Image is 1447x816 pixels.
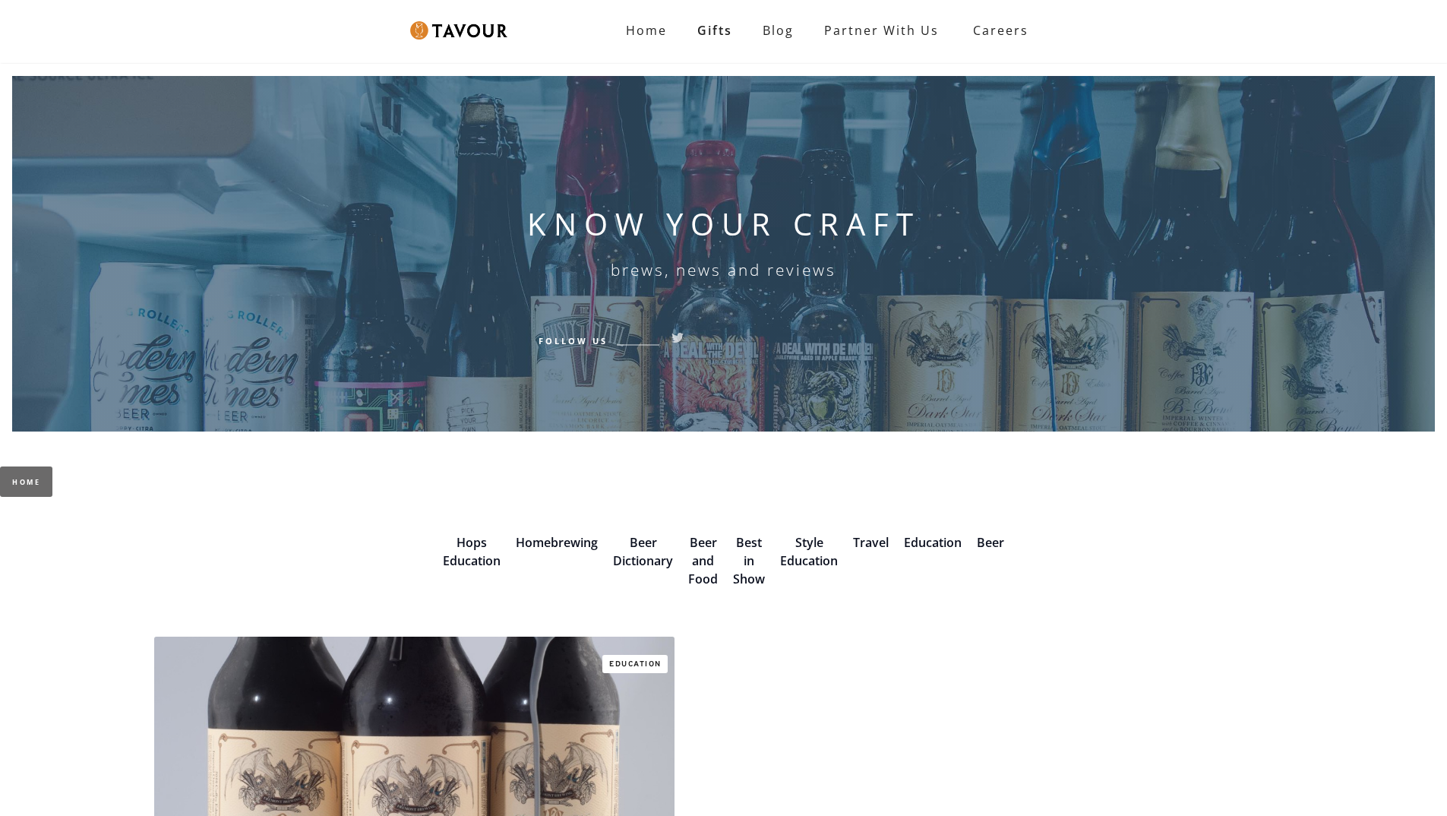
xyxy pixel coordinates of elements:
a: Education [602,655,668,673]
strong: Careers [973,15,1028,46]
a: Travel [853,534,889,551]
a: Hops Education [443,534,501,569]
a: Best in Show [733,534,765,587]
a: Education [904,534,962,551]
a: Home [611,15,682,46]
strong: Home [626,22,667,39]
a: Careers [954,9,1040,52]
h6: Follow Us [539,334,608,347]
a: Beer [977,534,1004,551]
a: Style Education [780,534,838,569]
a: Blog [747,15,809,46]
h1: KNOW YOUR CRAFT [527,206,921,242]
a: Partner with Us [809,15,954,46]
a: Beer Dictionary [613,534,673,569]
a: Gifts [682,15,747,46]
a: Homebrewing [516,534,598,551]
h6: brews, news and reviews [611,261,836,279]
a: Beer and Food [688,534,718,587]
